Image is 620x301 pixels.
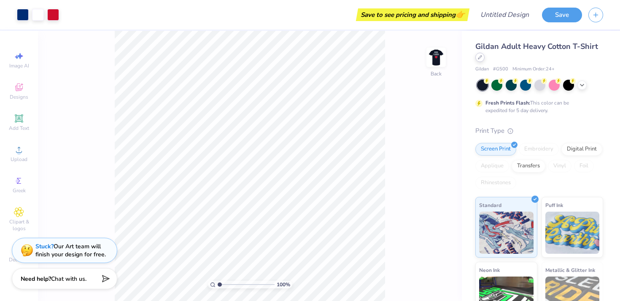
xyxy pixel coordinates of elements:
img: Puff Ink [545,212,600,254]
div: Screen Print [475,143,516,156]
span: 100 % [277,281,290,288]
div: Our Art team will finish your design for free. [35,242,106,258]
span: Clipart & logos [4,218,34,232]
img: Standard [479,212,534,254]
div: Rhinestones [475,177,516,189]
div: Embroidery [519,143,559,156]
strong: Fresh Prints Flash: [485,99,530,106]
strong: Stuck? [35,242,54,250]
input: Untitled Design [474,6,536,23]
img: Back [428,49,445,66]
div: Save to see pricing and shipping [358,8,467,21]
div: This color can be expedited for 5 day delivery. [485,99,589,114]
strong: Need help? [21,275,51,283]
span: # G500 [493,66,508,73]
span: Gildan Adult Heavy Cotton T-Shirt [475,41,598,51]
span: Upload [11,156,27,163]
span: Decorate [9,256,29,263]
span: Greek [13,187,26,194]
span: Designs [10,94,28,100]
span: Neon Ink [479,266,500,274]
span: Image AI [9,62,29,69]
span: 👉 [456,9,465,19]
span: Standard [479,201,501,210]
span: Minimum Order: 24 + [512,66,555,73]
span: Add Text [9,125,29,132]
span: Chat with us. [51,275,86,283]
div: Vinyl [548,160,571,172]
div: Print Type [475,126,603,136]
span: Gildan [475,66,489,73]
span: Metallic & Glitter Ink [545,266,595,274]
div: Transfers [512,160,545,172]
div: Digital Print [561,143,602,156]
div: Back [431,70,442,78]
span: Puff Ink [545,201,563,210]
div: Applique [475,160,509,172]
div: Foil [574,160,594,172]
button: Save [542,8,582,22]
